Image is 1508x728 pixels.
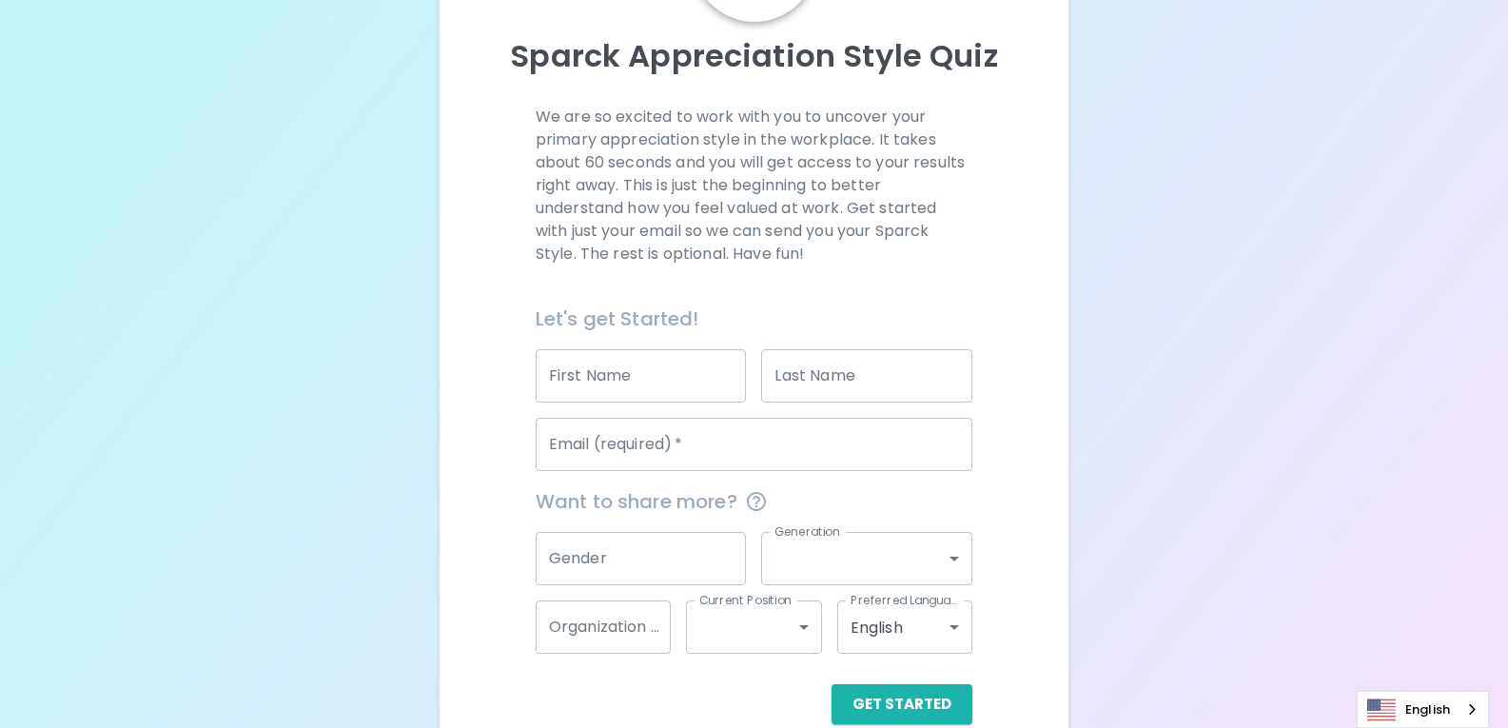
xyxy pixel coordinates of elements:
[536,106,972,266] p: We are so excited to work with you to uncover your primary appreciation style in the workplace. I...
[832,684,972,724] button: Get Started
[1357,691,1489,728] div: Language
[774,523,840,540] label: Generation
[745,490,768,513] svg: This information is completely confidential and only used for aggregated appreciation studies at ...
[837,600,972,654] div: English
[536,486,972,517] span: Want to share more?
[1357,691,1489,728] aside: Language selected: English
[699,592,792,608] label: Current Position
[536,304,972,334] h6: Let's get Started!
[462,37,1045,75] p: Sparck Appreciation Style Quiz
[1358,692,1488,727] a: English
[851,592,963,608] label: Preferred Language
